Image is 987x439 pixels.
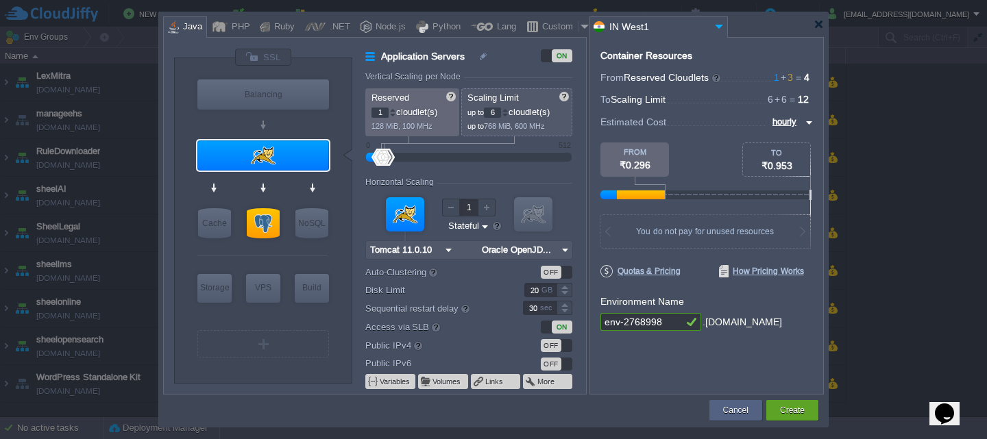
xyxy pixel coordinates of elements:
[197,140,329,171] div: Application Servers
[719,265,804,277] span: How Pricing Works
[600,296,684,307] label: Environment Name
[365,283,504,297] label: Disk Limit
[798,94,809,105] span: 12
[295,208,328,238] div: NoSQL Databases
[804,72,809,83] span: 4
[365,338,504,353] label: Public IPv4
[432,376,462,387] button: Volumes
[371,92,409,103] span: Reserved
[768,94,773,105] span: 6
[197,330,329,358] div: Create New Layer
[295,208,328,238] div: NoSQL
[198,208,231,238] div: Cache
[365,177,437,187] div: Horizontal Scaling
[541,284,555,297] div: GB
[371,103,454,118] p: cloudlet(s)
[780,403,805,417] button: Create
[485,376,504,387] button: Links
[371,17,406,38] div: Node.js
[540,301,555,314] div: sec
[773,94,787,105] span: 6
[179,17,202,38] div: Java
[197,79,329,110] div: Load Balancer
[365,72,464,81] div: Vertical Scaling per Node
[467,122,484,130] span: up to
[365,301,504,316] label: Sequential restart delay
[197,274,232,303] div: Storage Containers
[541,339,561,352] div: OFF
[493,17,516,38] div: Lang
[365,319,504,334] label: Access via SLB
[559,141,571,149] div: 512
[761,160,792,171] span: ₹0.953
[380,376,411,387] button: Variables
[428,17,461,38] div: Python
[793,72,804,83] span: =
[228,17,250,38] div: PHP
[624,72,722,83] span: Reserved Cloudlets
[197,274,232,301] div: Storage
[600,72,624,83] span: From
[600,94,611,105] span: To
[541,266,561,279] div: OFF
[270,17,295,38] div: Ruby
[197,79,329,110] div: Balancing
[600,114,666,129] span: Estimated Cost
[467,103,568,118] p: cloudlet(s)
[600,265,681,277] span: Quotas & Pricing
[774,72,779,83] span: 1
[773,94,781,105] span: +
[467,108,484,116] span: up to
[365,264,504,279] label: Auto-Clustering
[371,122,432,130] span: 128 MiB, 100 MHz
[620,160,650,171] span: ₹0.296
[467,92,519,103] span: Scaling Limit
[295,274,329,303] div: Build Node
[247,208,280,238] div: SQL Databases
[600,51,692,61] div: Container Resources
[541,358,561,371] div: OFF
[366,141,370,149] div: 0
[552,49,572,62] div: ON
[723,403,748,417] button: Cancel
[600,148,669,156] div: FROM
[246,274,280,303] div: Elastic VPS
[611,94,666,105] span: Scaling Limit
[552,321,572,334] div: ON
[703,313,782,331] div: .[DOMAIN_NAME]
[537,376,556,387] button: More
[538,17,578,38] div: Custom
[365,356,504,371] label: Public IPv6
[326,17,350,38] div: .NET
[929,384,973,425] iframe: chat widget
[743,149,810,157] div: TO
[295,274,329,301] div: Build
[246,274,280,301] div: VPS
[484,122,545,130] span: 768 MiB, 600 MHz
[779,72,793,83] span: 3
[787,94,798,105] span: =
[779,72,788,83] span: +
